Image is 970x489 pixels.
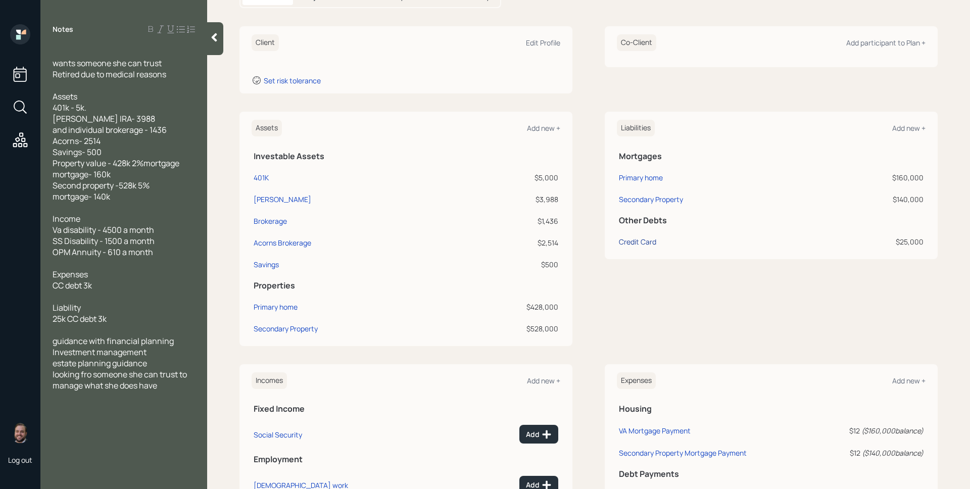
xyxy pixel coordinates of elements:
div: Acorns Brokerage [254,237,311,248]
div: $3,988 [456,194,558,205]
span: wants someone she can trust Retired due to medical reasons [53,58,166,80]
h6: Incomes [252,372,287,389]
h5: Debt Payments [619,469,924,479]
h5: Housing [619,404,924,414]
div: Add participant to Plan + [846,38,926,47]
div: Brokerage [254,216,287,226]
h6: Liabilities [617,120,655,136]
div: Credit Card [619,236,656,247]
div: $140,000 [822,194,924,205]
div: 401K [254,172,269,183]
h6: Expenses [617,372,656,389]
div: $1,436 [456,216,558,226]
span: Assets 401k - 5k. [PERSON_NAME] IRA- 3988 and individual brokerage - 1436 Acorns- 2514 Savings- 5... [53,91,179,202]
div: [PERSON_NAME] [254,194,311,205]
div: Secondary Property [619,194,683,205]
div: Add new + [527,123,560,133]
div: $2,514 [456,237,558,248]
h6: Co-Client [617,34,656,51]
div: Primary home [619,172,663,183]
span: Income Va disability - 4500 a month SS Disability - 1500 a month OPM Annuity - 610 a month [53,213,155,258]
img: james-distasi-headshot.png [10,423,30,443]
div: Add new + [527,376,560,385]
div: $12 [800,448,924,458]
h6: Client [252,34,279,51]
div: $160,000 [822,172,924,183]
div: $500 [456,259,558,270]
div: Secondary Property Mortgage Payment [619,448,747,458]
i: ( $160,000 balance) [861,426,924,435]
div: Primary home [254,302,298,312]
div: Add [526,429,552,439]
div: Secondary Property [254,323,318,334]
i: ( $140,000 balance) [862,448,924,458]
h5: Other Debts [619,216,924,225]
h5: Properties [254,281,558,290]
div: $5,000 [456,172,558,183]
div: Edit Profile [526,38,560,47]
div: Set risk tolerance [264,76,321,85]
label: Notes [53,24,73,34]
span: Expenses CC debt 3k [53,269,92,291]
div: Add new + [892,376,926,385]
h5: Employment [254,455,558,464]
div: Savings [254,259,279,270]
div: $428,000 [456,302,558,312]
h5: Fixed Income [254,404,558,414]
div: $528,000 [456,323,558,334]
button: Add [519,425,558,444]
div: $25,000 [822,236,924,247]
div: Add new + [892,123,926,133]
h5: Investable Assets [254,152,558,161]
span: guidance with financial planning Investment management estate planning guidance looking fro someo... [53,335,188,391]
h6: Assets [252,120,282,136]
div: VA Mortgage Payment [619,426,691,435]
h5: Mortgages [619,152,924,161]
span: Liability 25k CC debt 3k [53,302,107,324]
div: Social Security [254,430,302,439]
div: $12 [800,425,924,436]
div: Log out [8,455,32,465]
